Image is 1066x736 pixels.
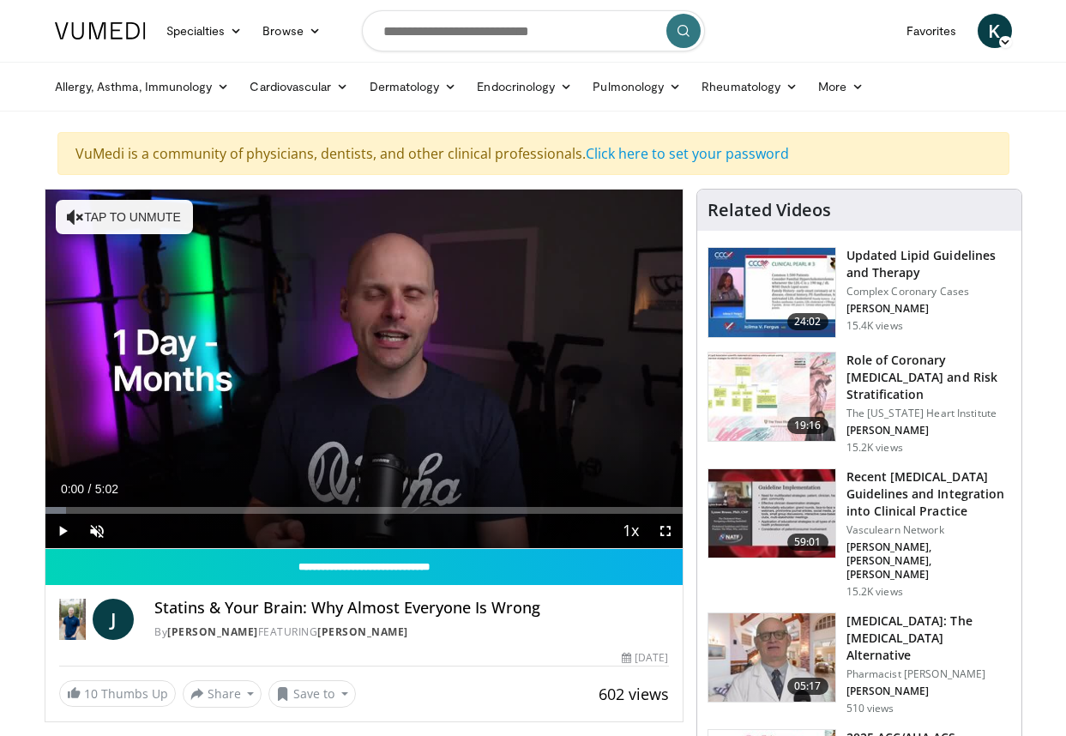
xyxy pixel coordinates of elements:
[156,14,253,48] a: Specialties
[45,514,80,548] button: Play
[708,200,831,220] h4: Related Videos
[59,680,176,707] a: 10 Thumbs Up
[61,482,84,496] span: 0:00
[846,352,1011,403] h3: Role of Coronary [MEDICAL_DATA] and Risk Stratification
[648,514,683,548] button: Fullscreen
[586,144,789,163] a: Click here to set your password
[846,523,1011,537] p: Vasculearn Network
[59,599,87,640] img: Dr. Jordan Rennicke
[317,624,408,639] a: [PERSON_NAME]
[45,190,683,549] video-js: Video Player
[45,507,683,514] div: Progress Bar
[787,417,828,434] span: 19:16
[846,302,1011,316] p: [PERSON_NAME]
[846,585,903,599] p: 15.2K views
[252,14,331,48] a: Browse
[708,612,1011,715] a: 05:17 [MEDICAL_DATA]: The [MEDICAL_DATA] Alternative Pharmacist [PERSON_NAME] [PERSON_NAME] 510 v...
[56,200,193,234] button: Tap to unmute
[57,132,1009,175] div: VuMedi is a community of physicians, dentists, and other clinical professionals.
[846,441,903,455] p: 15.2K views
[846,407,1011,420] p: The [US_STATE] Heart Institute
[787,313,828,330] span: 24:02
[599,684,669,704] span: 602 views
[708,468,1011,599] a: 59:01 Recent [MEDICAL_DATA] Guidelines and Integration into Clinical Practice Vasculearn Network ...
[359,69,467,104] a: Dermatology
[708,247,1011,338] a: 24:02 Updated Lipid Guidelines and Therapy Complex Coronary Cases [PERSON_NAME] 15.4K views
[787,678,828,695] span: 05:17
[846,667,1011,681] p: Pharmacist [PERSON_NAME]
[846,540,1011,582] p: [PERSON_NAME], [PERSON_NAME], [PERSON_NAME]
[582,69,691,104] a: Pulmonology
[708,613,835,703] img: ce9609b9-a9bf-4b08-84dd-8eeb8ab29fc6.150x105_q85_crop-smart_upscale.jpg
[808,69,874,104] a: More
[708,248,835,337] img: 77f671eb-9394-4acc-bc78-a9f077f94e00.150x105_q85_crop-smart_upscale.jpg
[239,69,358,104] a: Cardiovascular
[708,353,835,442] img: 1efa8c99-7b8a-4ab5-a569-1c219ae7bd2c.150x105_q85_crop-smart_upscale.jpg
[708,469,835,558] img: 87825f19-cf4c-4b91-bba1-ce218758c6bb.150x105_q85_crop-smart_upscale.jpg
[362,10,705,51] input: Search topics, interventions
[846,424,1011,437] p: [PERSON_NAME]
[154,599,668,618] h4: Statins & Your Brain: Why Almost Everyone Is Wrong
[88,482,92,496] span: /
[708,352,1011,455] a: 19:16 Role of Coronary [MEDICAL_DATA] and Risk Stratification The [US_STATE] Heart Institute [PER...
[787,534,828,551] span: 59:01
[95,482,118,496] span: 5:02
[846,468,1011,520] h3: Recent [MEDICAL_DATA] Guidelines and Integration into Clinical Practice
[167,624,258,639] a: [PERSON_NAME]
[45,69,240,104] a: Allergy, Asthma, Immunology
[55,22,146,39] img: VuMedi Logo
[268,680,356,708] button: Save to
[846,612,1011,664] h3: [MEDICAL_DATA]: The [MEDICAL_DATA] Alternative
[846,285,1011,299] p: Complex Coronary Cases
[691,69,808,104] a: Rheumatology
[846,702,894,715] p: 510 views
[846,685,1011,698] p: [PERSON_NAME]
[622,650,668,666] div: [DATE]
[846,247,1011,281] h3: Updated Lipid Guidelines and Therapy
[467,69,582,104] a: Endocrinology
[614,514,648,548] button: Playback Rate
[896,14,967,48] a: Favorites
[978,14,1012,48] a: K
[846,319,903,333] p: 15.4K views
[84,685,98,702] span: 10
[183,680,262,708] button: Share
[80,514,114,548] button: Unmute
[93,599,134,640] a: J
[154,624,668,640] div: By FEATURING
